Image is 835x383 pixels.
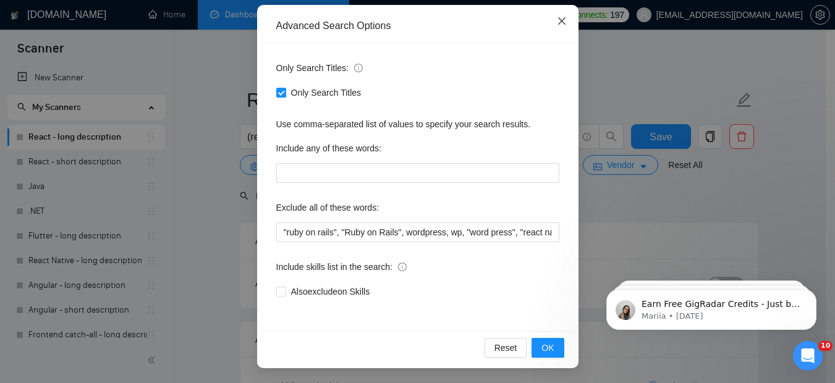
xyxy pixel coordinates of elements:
[286,86,367,99] span: Only Search Titles
[818,341,833,351] span: 10
[545,5,579,38] button: Close
[588,263,835,350] iframe: Intercom notifications message
[354,64,363,72] span: info-circle
[276,117,559,131] div: Use comma-separated list of values to specify your search results.
[276,19,559,33] div: Advanced Search Options
[276,61,363,75] span: Only Search Titles:
[276,138,381,158] label: Include any of these words:
[541,341,554,355] span: OK
[398,263,407,271] span: info-circle
[557,16,567,26] span: close
[276,198,379,217] label: Exclude all of these words:
[276,260,407,274] span: Include skills list in the search:
[286,285,375,298] span: Also exclude on Skills
[494,341,517,355] span: Reset
[793,341,823,371] iframe: Intercom live chat
[485,338,527,358] button: Reset
[532,338,564,358] button: OK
